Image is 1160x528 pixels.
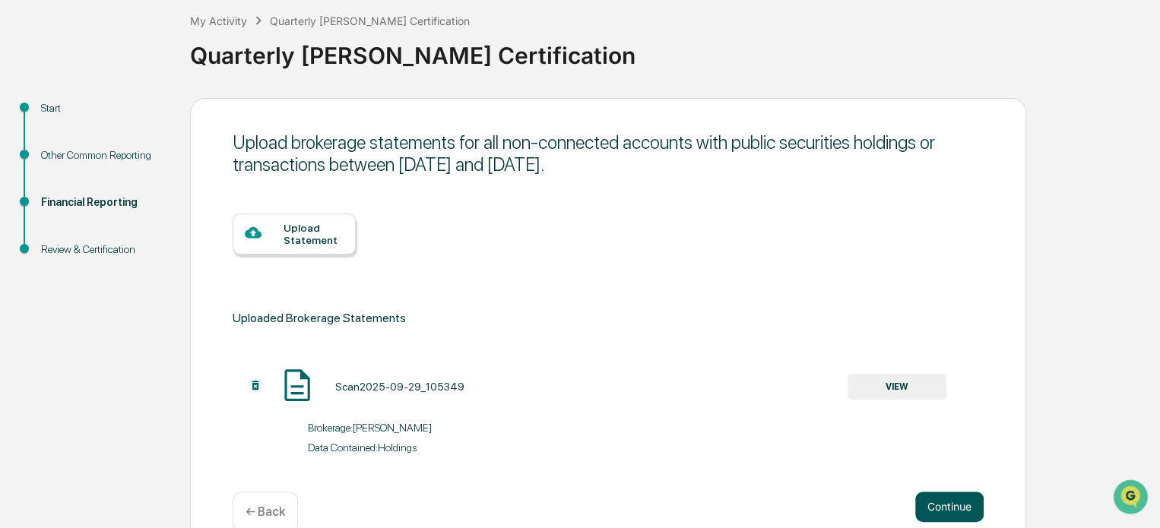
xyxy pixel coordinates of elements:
span: Pylon [151,258,184,269]
div: We're available if you need us! [52,131,192,144]
a: 🗄️Attestations [104,185,195,213]
p: ← Back [246,504,285,519]
div: Start new chat [52,116,249,131]
div: Upload brokerage statements for all non-connected accounts with public securities holdings or tra... [233,131,984,175]
button: Start new chat [258,121,277,139]
img: 1746055101610-c473b297-6a78-478c-a979-82029cc54cd1 [15,116,43,144]
div: Upload Statement [284,222,344,246]
div: 🗄️ [110,193,122,205]
div: Financial Reporting [41,194,166,210]
a: 🖐️Preclearance [9,185,104,213]
img: Document Icon [278,366,316,404]
img: Additional Document Icon [248,378,263,393]
button: VIEW [848,374,946,400]
div: My Activity [190,14,247,27]
a: Powered byPylon [107,257,184,269]
div: Brokerage: [PERSON_NAME] [308,422,608,434]
div: Data Contained: Holdings [308,441,608,454]
iframe: Open customer support [1111,478,1152,519]
p: How can we help? [15,32,277,56]
div: Other Common Reporting [41,147,166,163]
button: Continue [915,492,984,522]
div: Scan2025-09-29_105349 [335,381,464,393]
div: Review & Certification [41,242,166,258]
span: Attestations [125,191,189,207]
div: Uploaded Brokerage Statements [233,307,984,329]
div: 🖐️ [15,193,27,205]
div: Quarterly [PERSON_NAME] Certification [270,14,470,27]
span: Data Lookup [30,220,96,236]
div: 🔎 [15,222,27,234]
a: 🔎Data Lookup [9,214,102,242]
div: Quarterly [PERSON_NAME] Certification [190,30,1152,69]
div: Start [41,100,166,116]
span: Preclearance [30,191,98,207]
